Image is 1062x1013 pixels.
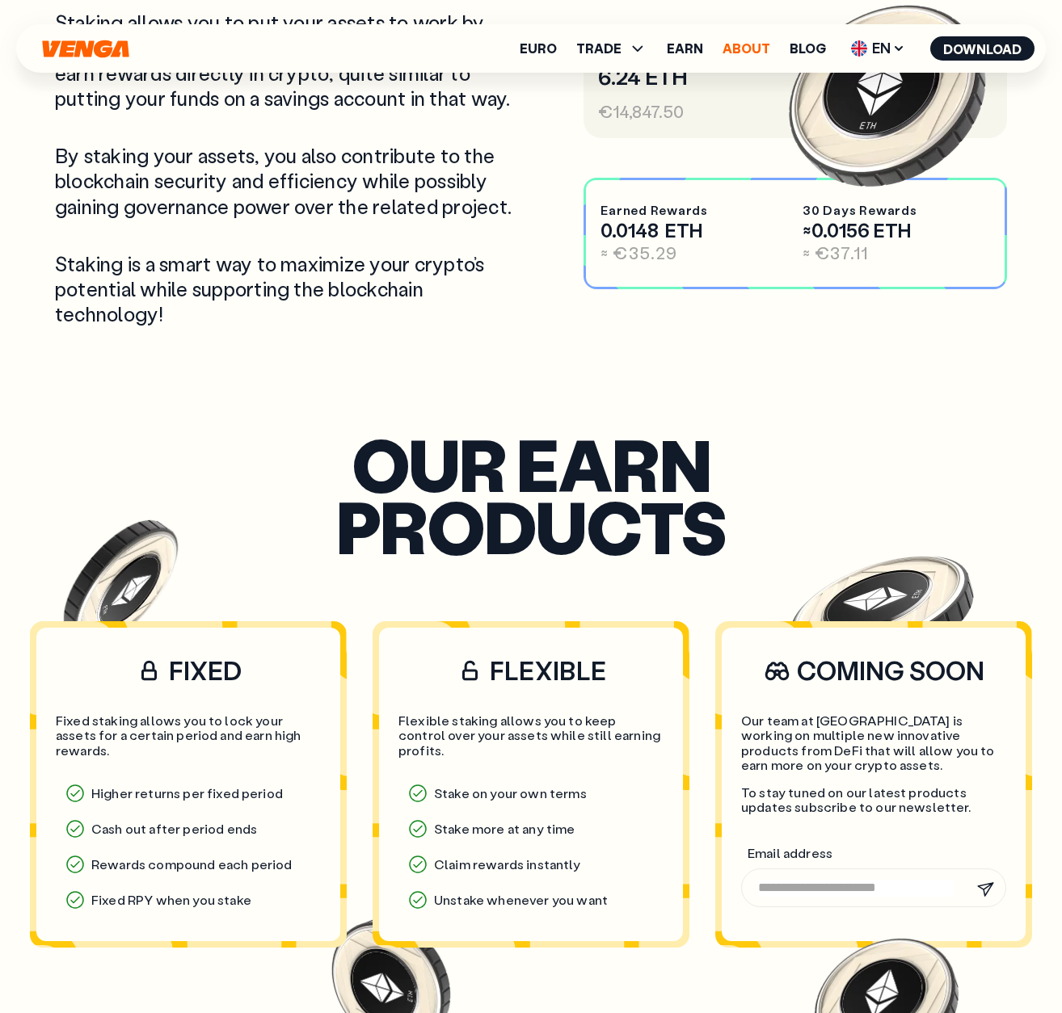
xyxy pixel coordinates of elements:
span: ≈ 0.0156 [803,217,870,242]
span: 0.0148 [601,218,661,242]
span: ≈ €35.29 [601,242,677,264]
button: Download [930,36,1035,61]
p: ≈ €37.11 [803,242,990,265]
p: Fixed RPY when you stake [56,884,321,916]
p: Stake more at any time [398,813,664,845]
a: Blog [790,42,826,55]
p: Rewards compound each period [56,848,321,881]
span: EN [845,36,911,61]
p: Email address [748,845,1006,862]
h3: FLEXIBLE [398,654,664,687]
h3: COMING SOON [741,654,1006,687]
span: ETH [665,217,702,242]
p: 30 Days Rewards [803,203,990,219]
p: Unstake whenever you want [398,884,664,916]
p: Staking allows you to put your assets to work by locking them into a blockchain network. In retur... [55,10,535,111]
p: Staking is a smart way to maximize your crypto’s potential while supporting the blockchain techno... [55,251,535,327]
p: €14,847.50 [598,101,992,124]
svg: Home [40,40,131,58]
p: 6.24 ETH [598,62,992,91]
div: Fixed staking allows you to lock your assets for a certain period and earn high rewards. [56,713,321,758]
a: Euro [520,42,557,55]
p: Earned Rewards [601,203,788,219]
p: Our team at [GEOGRAPHIC_DATA] is working on multiple new innovative products from DeFi that will ... [741,713,1006,773]
a: About [723,42,770,55]
h2: Our earn products [236,433,827,557]
p: To stay tuned on our latest products updates subscribe to our newsletter. [741,785,1006,815]
img: flag-uk [851,40,867,57]
span: ETH [874,217,911,242]
h3: FIXED [56,654,321,687]
a: Earn [667,42,703,55]
span: TRADE [576,42,622,55]
p: By staking your assets, you also contribute to the blockchain security and efficiency while possi... [55,143,535,219]
span: TRADE [576,39,647,58]
div: Flexible staking allows you to keep control over your assets while still earning profits. [398,713,664,758]
p: Stake on your own terms [398,777,664,809]
p: Cash out after period ends [56,813,321,845]
p: Higher returns per fixed period [56,777,321,809]
p: Claim rewards instantly [398,848,664,881]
